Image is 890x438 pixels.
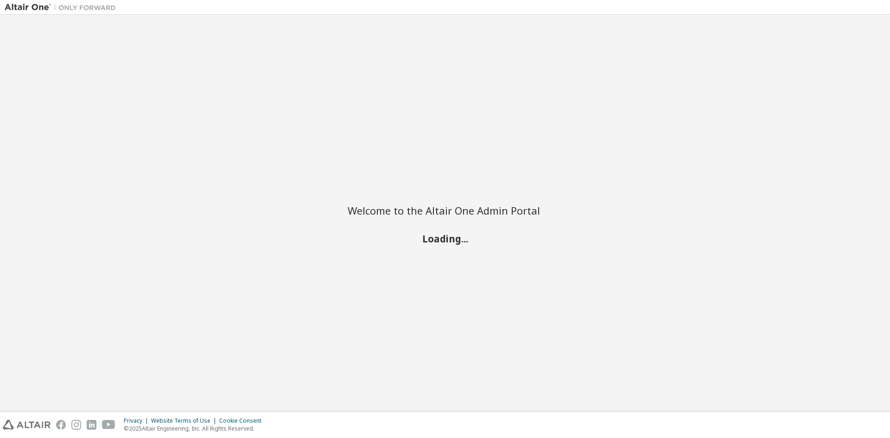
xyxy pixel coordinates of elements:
[348,204,542,217] h2: Welcome to the Altair One Admin Portal
[87,420,96,430] img: linkedin.svg
[71,420,81,430] img: instagram.svg
[5,3,121,12] img: Altair One
[348,232,542,244] h2: Loading...
[56,420,66,430] img: facebook.svg
[151,417,219,425] div: Website Terms of Use
[3,420,51,430] img: altair_logo.svg
[124,417,151,425] div: Privacy
[124,425,267,432] p: © 2025 Altair Engineering, Inc. All Rights Reserved.
[102,420,115,430] img: youtube.svg
[219,417,267,425] div: Cookie Consent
